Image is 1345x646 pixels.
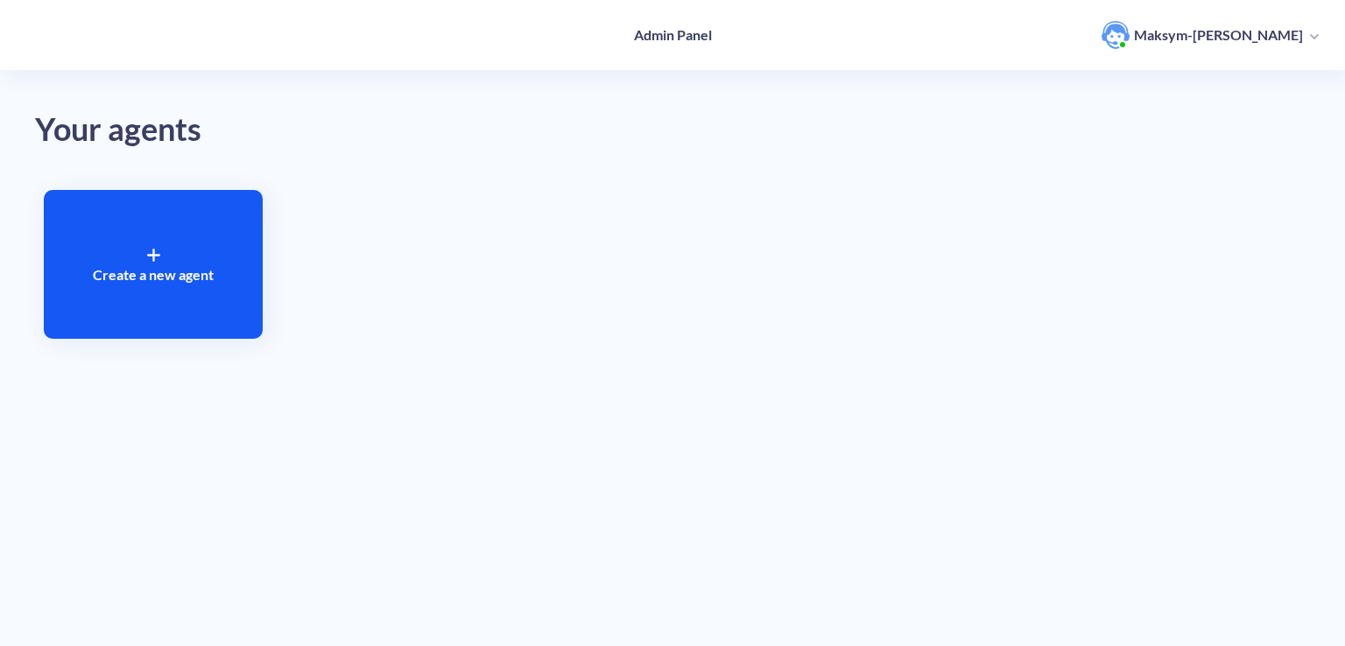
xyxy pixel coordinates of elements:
[1102,21,1130,49] img: user photo
[35,105,1310,155] div: Your agents
[93,264,214,285] p: Create a new agent
[1134,25,1303,45] p: Maksym-[PERSON_NAME]
[1093,19,1327,51] button: user photoMaksym-[PERSON_NAME]
[634,26,712,43] h4: Admin Panel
